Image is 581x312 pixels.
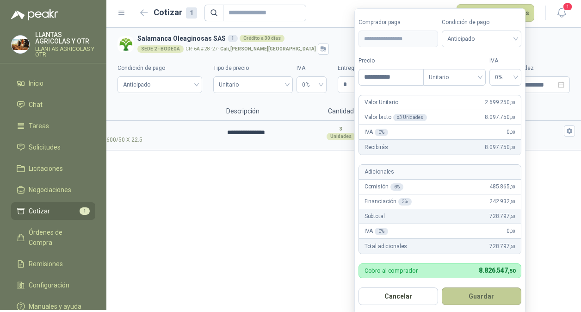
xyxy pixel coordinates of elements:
span: ,00 [510,229,515,234]
p: Producto [36,102,221,121]
img: Logo peakr [11,9,58,20]
span: 0% [302,78,321,92]
span: 2.699.250 [485,98,515,107]
span: 8.097.750 [485,113,515,122]
p: Cobro al comprador [365,268,418,274]
p: Valor Unitario [365,98,398,107]
div: 6 % [390,183,404,191]
div: 1 [228,35,238,42]
p: Adicionales [365,168,394,176]
p: Total adicionales [365,242,408,251]
p: LLANTAS AGRICOLAS Y OTR [35,31,95,44]
span: Unitario [429,70,480,84]
span: 0 [507,128,515,137]
button: Flex $ [564,125,575,137]
div: 0 % [375,228,388,235]
p: LLANTAS AGRICOLAS Y OTR [35,46,95,57]
input: -LLANTA REF 600/50 X 22.5 [42,128,214,135]
span: Unitario [219,78,287,92]
span: ,00 [510,130,515,135]
a: Licitaciones [11,160,95,177]
input: Flex $ [521,127,562,134]
span: Anticipado [123,78,197,92]
span: 485.865 [489,182,515,191]
span: ,00 [510,184,515,189]
span: Anticipado [447,32,516,46]
p: Comisión [365,182,404,191]
a: Cotizar1 [11,202,95,220]
img: Company Logo [12,36,29,53]
a: Tareas [11,117,95,135]
p: Descripción [221,102,313,121]
label: IVA [297,64,327,73]
span: 1 [562,2,573,11]
a: Solicitudes [11,138,95,156]
span: Remisiones [29,259,63,269]
span: Negociaciones [29,185,71,195]
span: Cotizar [29,206,50,216]
img: Company Logo [117,36,134,52]
span: 728.797 [489,242,515,251]
div: 1 [186,7,197,19]
div: Unidades [327,133,355,140]
label: Entrega [338,64,379,73]
p: Valor bruto [365,113,427,122]
span: 728.797 [489,212,515,221]
button: 1 [553,5,570,21]
span: ,50 [508,268,515,274]
p: IVA [365,227,388,236]
span: ,50 [510,199,515,204]
span: ,00 [510,145,515,150]
div: x 3 Unidades [393,114,427,121]
span: 0 [507,227,515,236]
h3: Salamanca Oleaginosas SAS [137,33,566,44]
span: ,50 [510,214,515,219]
span: Solicitudes [29,142,61,152]
p: Subtotal [365,212,385,221]
p: Recibirás [365,143,388,152]
div: 3 % [398,198,412,206]
span: Tareas [29,121,49,131]
span: 0% [495,70,516,84]
h2: Cotizar [154,6,197,19]
span: Chat [29,100,43,110]
span: 242.932 [489,197,515,206]
button: Publicar cotizaciones [457,4,534,22]
span: 8.097.750 [485,143,515,152]
span: Licitaciones [29,163,63,174]
div: 0 % [375,129,388,136]
span: ,00 [510,115,515,120]
a: Órdenes de Compra [11,224,95,251]
a: Negociaciones [11,181,95,199]
span: 1 [80,207,90,215]
label: IVA [489,56,521,65]
span: ,00 [510,100,515,105]
p: CR- 6A # 28 -27 - [185,47,316,51]
span: ,50 [510,244,515,249]
a: Configuración [11,276,95,294]
strong: Cali , [PERSON_NAME][GEOGRAPHIC_DATA] [220,46,316,51]
span: Configuración [29,280,69,290]
span: 8.826.547 [479,267,515,274]
p: Cantidad [313,102,369,121]
label: Condición de pago [117,64,202,73]
a: Inicio [11,75,95,92]
span: Inicio [29,78,43,88]
div: SEDE 2 - BODEGA [137,45,184,53]
div: Crédito a 30 días [240,35,284,42]
span: Órdenes de Compra [29,227,87,248]
button: Cancelar [358,287,438,305]
p: 3 [340,125,342,133]
label: Validez [514,64,570,73]
label: Comprador paga [358,18,438,27]
a: Remisiones [11,255,95,273]
label: Condición de pago [442,18,521,27]
a: Chat [11,96,95,113]
p: IVA [365,128,388,137]
button: Guardar [442,287,521,305]
label: Tipo de precio [213,64,292,73]
p: Financiación [365,197,412,206]
span: Manuales y ayuda [29,301,81,312]
label: Precio [358,56,423,65]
